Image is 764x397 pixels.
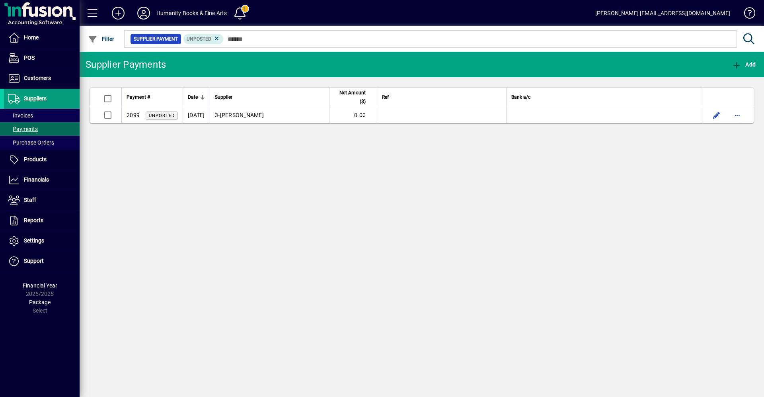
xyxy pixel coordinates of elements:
span: Products [24,156,47,162]
a: Reports [4,211,80,231]
span: Supplier [215,93,232,102]
span: Payments [8,126,38,132]
span: 2099 [127,112,140,118]
span: Unposted [149,113,175,118]
span: Net Amount ($) [334,88,366,106]
span: Bank a/c [511,93,530,102]
a: POS [4,48,80,68]
button: More options [731,109,744,121]
span: [PERSON_NAME] [220,112,264,118]
span: POS [24,55,35,61]
span: Suppliers [24,95,47,102]
span: Package [29,299,51,305]
button: Add [730,57,758,72]
button: Edit [710,109,723,121]
div: Date [188,93,205,102]
button: Add [105,6,131,20]
td: 0.00 [329,107,377,123]
span: Customers [24,75,51,81]
span: Financials [24,176,49,183]
div: Ref [382,93,501,102]
a: Invoices [4,109,80,122]
span: Purchase Orders [8,139,54,146]
a: Payments [4,122,80,136]
span: Staff [24,197,36,203]
div: Humanity Books & Fine Arts [156,7,227,20]
a: Purchase Orders [4,136,80,149]
button: Filter [86,32,117,46]
a: Financials [4,170,80,190]
span: Filter [88,36,115,42]
span: Ref [382,93,389,102]
td: - [210,107,329,123]
mat-chip: Supplier Payment Status: Unposted [183,34,224,44]
a: Customers [4,68,80,88]
span: Payment # [127,93,150,102]
a: Settings [4,231,80,251]
td: [DATE] [183,107,210,123]
a: Products [4,150,80,170]
a: Home [4,28,80,48]
div: Payment # [127,93,178,102]
span: Reports [24,217,43,223]
span: Support [24,258,44,264]
span: Unposted [187,36,211,42]
div: Net Amount ($) [334,88,373,106]
a: Knowledge Base [738,2,754,27]
span: Home [24,34,39,41]
span: Invoices [8,112,33,119]
span: Financial Year [23,282,57,289]
a: Staff [4,190,80,210]
button: Profile [131,6,156,20]
span: Add [732,61,756,68]
span: Settings [24,237,44,244]
div: Bank a/c [511,93,697,102]
span: Date [188,93,198,102]
span: 3 [215,112,218,118]
div: [PERSON_NAME] [EMAIL_ADDRESS][DOMAIN_NAME] [595,7,730,20]
span: Supplier Payment [134,35,178,43]
div: Supplier Payments [86,58,166,71]
a: Support [4,251,80,271]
